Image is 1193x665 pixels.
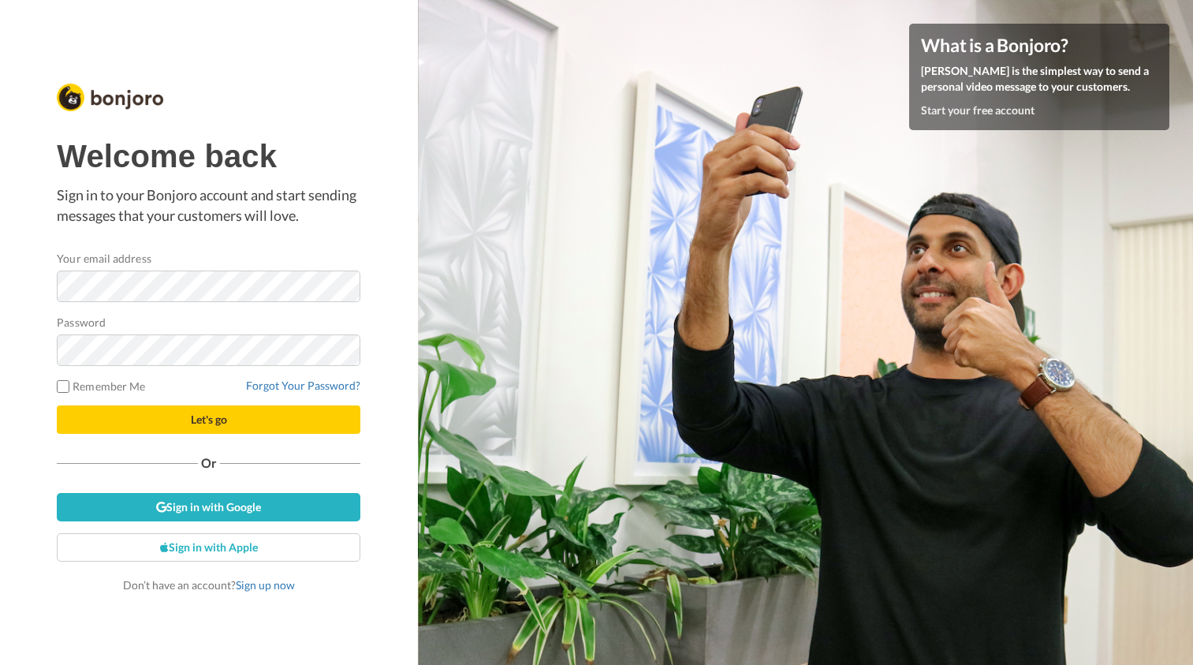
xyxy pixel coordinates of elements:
[57,493,360,521] a: Sign in with Google
[198,458,220,469] span: Or
[57,378,145,394] label: Remember Me
[57,405,360,434] button: Let's go
[921,63,1158,95] p: [PERSON_NAME] is the simplest way to send a personal video message to your customers.
[57,139,360,174] h1: Welcome back
[246,379,360,392] a: Forgot Your Password?
[57,533,360,562] a: Sign in with Apple
[57,185,360,226] p: Sign in to your Bonjoro account and start sending messages that your customers will love.
[57,250,151,267] label: Your email address
[921,103,1035,117] a: Start your free account
[921,35,1158,55] h4: What is a Bonjoro?
[123,578,295,592] span: Don’t have an account?
[57,314,106,331] label: Password
[191,413,227,426] span: Let's go
[57,380,69,393] input: Remember Me
[236,578,295,592] a: Sign up now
